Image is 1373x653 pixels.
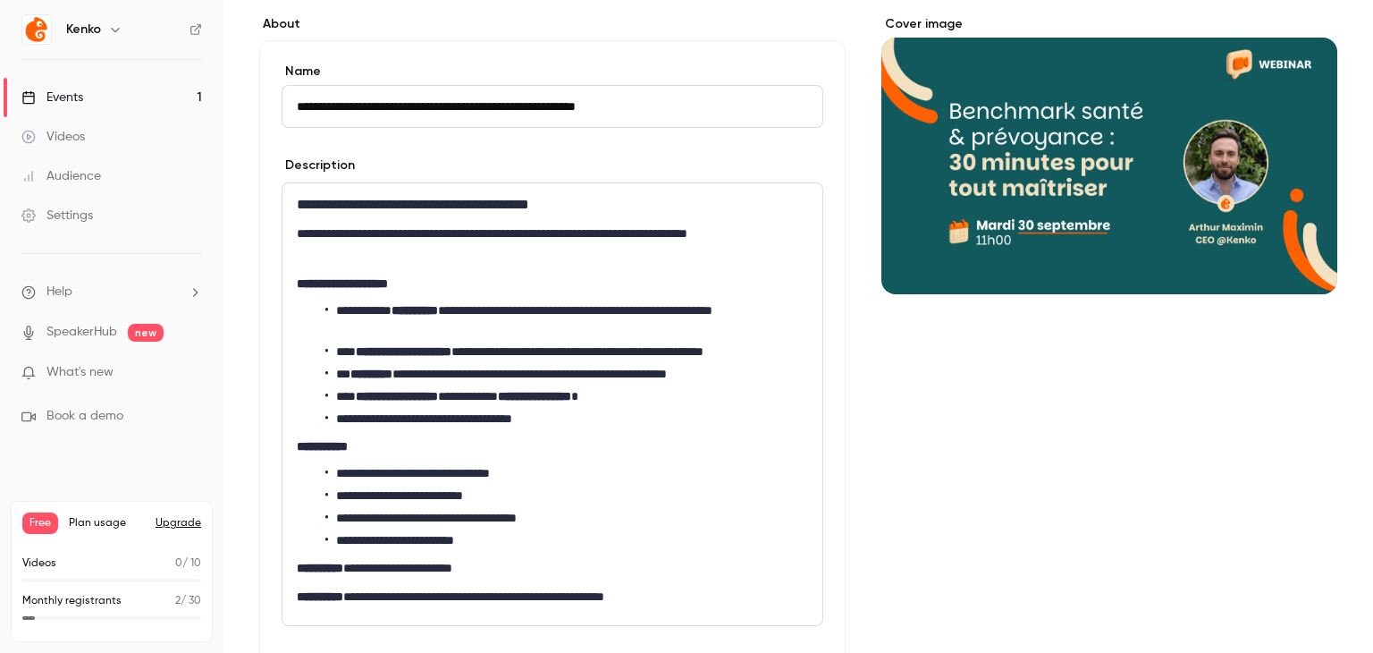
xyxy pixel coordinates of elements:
[128,324,164,342] span: new
[282,63,823,81] label: Name
[21,128,85,146] div: Videos
[21,207,93,225] div: Settings
[21,89,83,106] div: Events
[175,558,182,569] span: 0
[259,15,846,33] label: About
[22,555,56,572] p: Videos
[282,182,823,626] section: description
[881,15,1337,33] label: Cover image
[881,15,1337,294] section: Cover image
[181,365,202,381] iframe: Noticeable Trigger
[46,283,72,301] span: Help
[22,513,58,534] span: Free
[282,157,355,174] label: Description
[22,593,122,609] p: Monthly registrants
[156,516,201,530] button: Upgrade
[282,183,822,625] div: editor
[46,363,114,382] span: What's new
[175,593,201,609] p: / 30
[69,516,145,530] span: Plan usage
[21,167,101,185] div: Audience
[21,283,202,301] li: help-dropdown-opener
[22,15,51,44] img: Kenko
[46,407,123,426] span: Book a demo
[175,596,181,606] span: 2
[175,555,201,572] p: / 10
[46,323,117,342] a: SpeakerHub
[66,21,101,38] h6: Kenko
